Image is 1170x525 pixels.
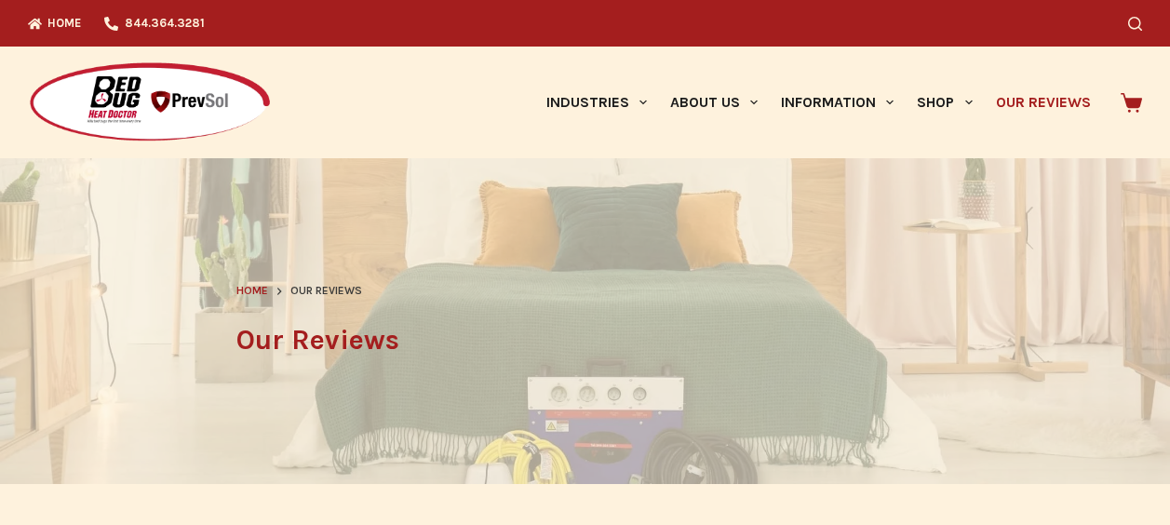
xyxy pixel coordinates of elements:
[28,61,272,144] img: Prevsol/Bed Bug Heat Doctor
[906,47,984,158] a: Shop
[236,284,268,297] span: Home
[984,47,1102,158] a: Our Reviews
[1128,17,1142,31] button: Search
[236,282,268,301] a: Home
[534,47,1102,158] nav: Primary
[236,319,935,361] h1: Our Reviews
[658,47,769,158] a: About Us
[290,282,362,301] span: Our Reviews
[770,47,906,158] a: Information
[534,47,658,158] a: Industries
